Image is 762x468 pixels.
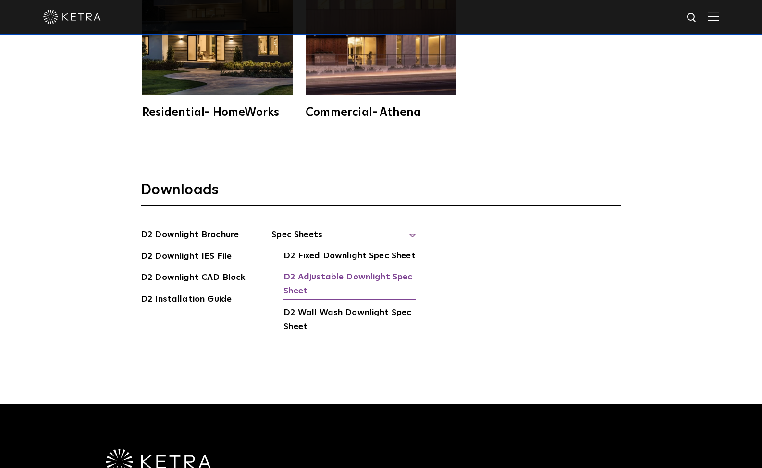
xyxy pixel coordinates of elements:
a: D2 Installation Guide [141,292,232,308]
a: D2 Downlight IES File [141,250,232,265]
a: D2 Downlight CAD Block [141,271,245,286]
span: Spec Sheets [271,228,416,249]
img: Hamburger%20Nav.svg [708,12,719,21]
a: D2 Adjustable Downlight Spec Sheet [283,270,416,300]
h3: Downloads [141,181,621,206]
div: Residential- HomeWorks [142,107,293,118]
img: ketra-logo-2019-white [43,10,101,24]
div: Commercial- Athena [306,107,456,118]
img: search icon [686,12,698,24]
a: D2 Fixed Downlight Spec Sheet [283,249,415,265]
a: D2 Wall Wash Downlight Spec Sheet [283,306,416,335]
a: D2 Downlight Brochure [141,228,239,243]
